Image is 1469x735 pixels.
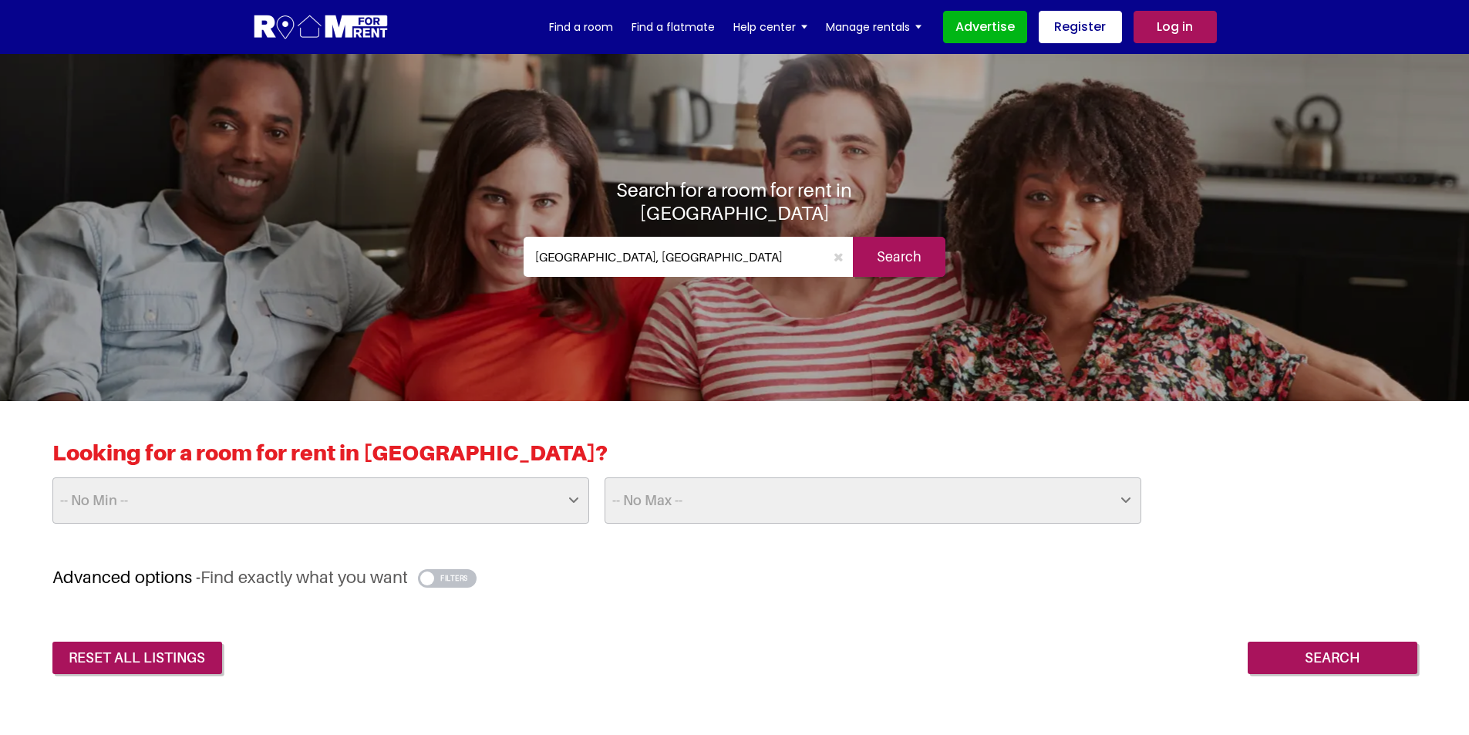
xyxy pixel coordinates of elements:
a: reset all listings [52,642,222,674]
h1: Search for a room for rent in [GEOGRAPHIC_DATA] [524,178,946,224]
a: Manage rentals [826,15,921,39]
a: Advertise [943,11,1027,43]
input: Where do you want to live. Search by town or postcode [524,237,825,277]
input: Search [853,237,945,277]
h2: Looking for a room for rent in [GEOGRAPHIC_DATA]? [52,440,1417,477]
a: Find a flatmate [632,15,715,39]
a: Help center [733,15,807,39]
a: Register [1039,11,1122,43]
a: Log in [1134,11,1217,43]
h3: Advanced options - [52,567,1417,588]
input: Search [1248,642,1417,674]
img: Logo for Room for Rent, featuring a welcoming design with a house icon and modern typography [253,13,389,42]
a: Find a room [549,15,613,39]
span: Find exactly what you want [200,567,408,587]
